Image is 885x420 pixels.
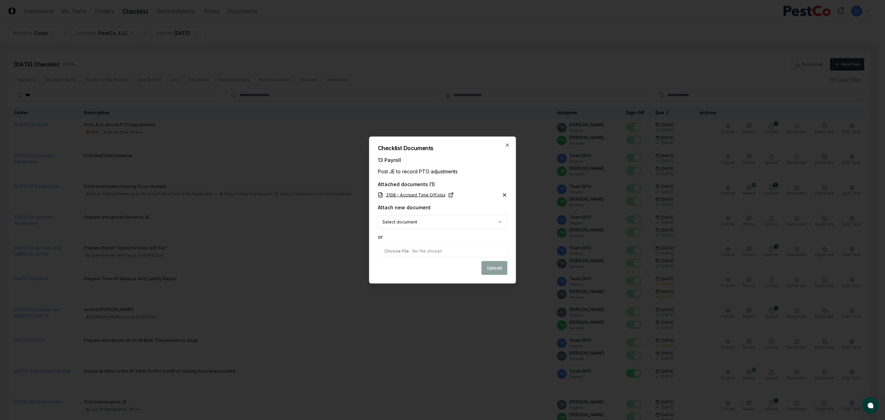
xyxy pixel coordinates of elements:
a: 2108 - Accrued Time Off.xlsx [378,192,454,198]
h2: Checklist Documents [378,145,507,151]
div: Post JE to record PTO adjustments [378,168,507,175]
div: Attach new document [378,204,431,211]
div: Attached documents ( 1 ) [378,181,507,188]
div: 13 Payroll [378,156,507,164]
div: or [378,233,507,240]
